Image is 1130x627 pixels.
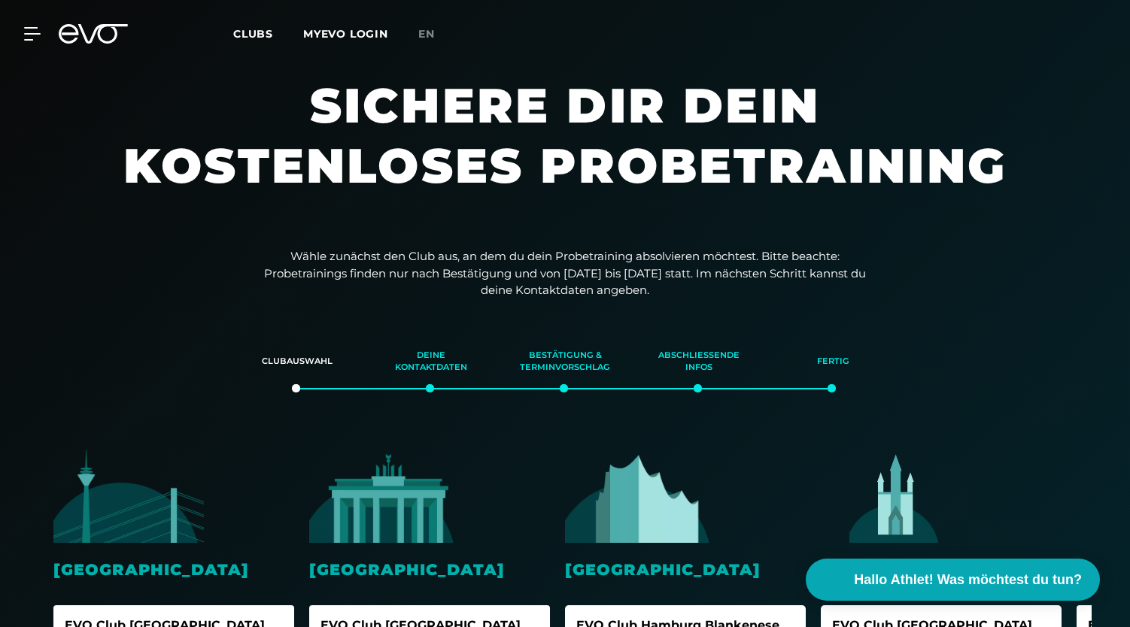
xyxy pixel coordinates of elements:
div: Clubauswahl [249,341,345,382]
span: Hallo Athlet! Was möchtest du tun? [854,570,1082,590]
a: en [418,26,453,43]
button: Hallo Athlet! Was möchtest du tun? [806,559,1100,601]
img: evofitness [565,449,715,543]
span: en [418,27,435,41]
a: MYEVO LOGIN [303,27,388,41]
div: [GEOGRAPHIC_DATA] [309,558,550,581]
a: Clubs [233,26,303,41]
div: [GEOGRAPHIC_DATA] [821,558,1062,581]
h1: Sichere dir dein kostenloses Probetraining [114,75,1016,226]
div: Deine Kontaktdaten [383,341,479,382]
div: Bestätigung & Terminvorschlag [517,341,613,382]
img: evofitness [309,449,460,543]
div: Abschließende Infos [651,341,747,382]
div: Fertig [785,341,881,382]
img: evofitness [821,449,971,543]
span: Clubs [233,27,273,41]
p: Wähle zunächst den Club aus, an dem du dein Probetraining absolvieren möchtest. Bitte beachte: Pr... [264,248,866,299]
div: [GEOGRAPHIC_DATA] [565,558,806,581]
div: [GEOGRAPHIC_DATA] [53,558,294,581]
img: evofitness [53,449,204,543]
